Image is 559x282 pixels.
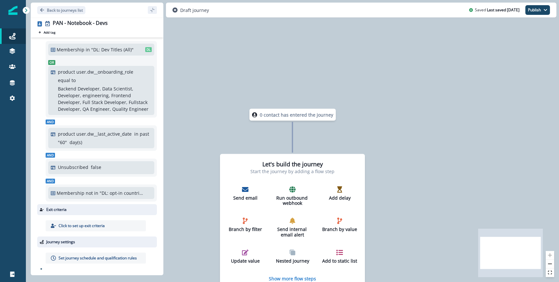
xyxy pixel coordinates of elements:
[260,111,333,118] p: 0 contact has entered the journey
[86,190,98,196] p: not in
[58,164,88,171] p: Unsubscribed
[91,164,101,171] p: false
[58,139,67,146] p: " 60 "
[319,215,360,235] button: Branch by value
[250,168,334,174] p: Start the journey by adding a flow step
[525,5,550,15] button: Publish
[148,6,157,14] button: sidebar collapse toggle
[227,258,263,264] p: Update value
[47,7,83,13] p: Back to journeys list
[272,215,313,240] button: Send internal email alert
[475,7,486,13] p: Saved
[57,190,84,196] p: Membership
[86,46,90,53] p: in
[53,20,108,27] div: PAN - Notebook - Devs
[272,183,313,209] button: Run outbound webhook
[322,195,357,201] p: Add delay
[275,258,310,264] p: Nested journey
[57,46,84,53] p: Membership
[322,227,357,232] p: Branch by value
[37,6,85,14] button: Go back
[225,183,266,203] button: Send email
[275,227,310,238] p: Send internal email alert
[58,77,76,84] p: equal to
[262,161,323,168] h2: Let's build the journey
[319,183,360,203] button: Add delay
[145,47,152,52] span: DL
[44,30,55,34] p: Add tag
[59,223,105,229] p: Click to set up exit criteria
[58,131,132,137] p: product user.dw__last_active_date
[46,153,55,158] span: And
[58,85,150,112] p: Backend Developer, Data Scientist, Developer, engineering, Frontend Developer, Full Stack Develop...
[180,7,209,14] p: Draft journey
[8,6,17,15] img: Inflection
[227,227,263,232] p: Branch by filter
[48,60,55,65] span: Or
[269,275,316,281] button: Show more flow steps
[70,139,82,146] p: day(s)
[58,68,133,75] p: product user.dw__onboarding_role
[225,246,266,266] button: Update value
[275,195,310,206] p: Run outbound webhook
[100,190,143,196] p: "DL: opt-in countries + country = blank"
[546,268,554,277] button: fit view
[46,239,75,245] p: Journey settings
[487,7,520,13] p: Last saved [DATE]
[91,46,135,53] p: "DL: Dev Titles (All)"
[230,109,355,121] div: 0 contact has entered the journey
[59,255,137,261] p: Set journey schedule and qualification rules
[46,207,67,213] p: Exit criteria
[272,246,313,266] button: Nested journey
[225,215,266,235] button: Branch by filter
[322,258,357,264] p: Add to static list
[319,246,360,266] button: Add to static list
[134,131,149,137] p: in past
[227,195,263,201] p: Send email
[546,260,554,268] button: zoom out
[46,120,55,124] span: And
[37,30,57,35] button: Add tag
[46,179,55,183] span: And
